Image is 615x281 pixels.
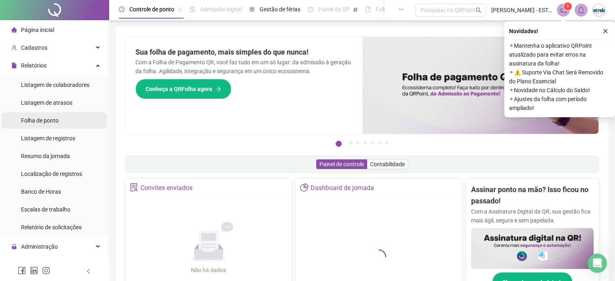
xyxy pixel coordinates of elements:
[370,141,374,145] button: 5
[509,27,538,36] span: Novidades !
[356,141,360,145] button: 3
[129,6,174,13] span: Controle de ponto
[370,161,405,167] span: Contabilidade
[119,6,125,12] span: clock-circle
[318,6,350,13] span: Painel do DP
[21,224,82,230] span: Relatório de solicitações
[21,188,61,195] span: Banco de Horas
[21,62,46,69] span: Relatórios
[30,266,38,275] span: linkedin
[21,117,59,124] span: Folha de ponto
[566,4,569,9] span: 1
[564,2,572,11] sup: 1
[11,27,17,33] span: home
[509,86,610,95] span: ⚬ Novidade no Cálculo do Saldo!
[11,63,17,68] span: file
[349,141,353,145] button: 2
[336,141,342,147] button: 1
[135,46,353,58] h2: Sua folha de pagamento, mais simples do que nunca!
[491,6,552,15] span: [PERSON_NAME] - ESTRELAS INTERNET
[200,6,242,13] span: Admissão digital
[588,254,607,273] iframe: Intercom live chat
[311,181,374,195] div: Dashboard de jornada
[593,4,605,16] img: 4435
[476,7,482,13] span: search
[385,141,389,145] button: 7
[376,6,427,13] span: Folha de pagamento
[11,45,17,51] span: user-add
[471,228,594,269] img: banner%2F02c71560-61a6-44d4-94b9-c8ab97240462.png
[577,6,585,14] span: bell
[300,183,309,192] span: pie-chart
[216,86,221,92] span: arrow-right
[18,266,26,275] span: facebook
[319,161,364,167] span: Painel de controle
[21,171,82,177] span: Localização de registros
[21,44,47,51] span: Cadastros
[42,266,50,275] span: instagram
[602,28,608,34] span: close
[178,7,182,12] span: pushpin
[378,141,382,145] button: 6
[21,243,58,250] span: Administração
[21,27,54,33] span: Página inicial
[398,6,404,12] span: ellipsis
[21,82,89,88] span: Listagem de colaboradores
[249,6,255,12] span: sun
[308,6,313,12] span: dashboard
[130,183,138,192] span: solution
[509,68,610,86] span: ⚬ ⚠️ Suporte Via Chat Será Removido do Plano Essencial
[368,246,389,267] span: loading
[21,99,72,106] span: Listagem de atrasos
[353,7,358,12] span: pushpin
[21,206,70,213] span: Escalas de trabalho
[21,135,75,142] span: Listagem de registros
[509,41,610,68] span: ⚬ Mantenha o aplicativo QRPoint atualizado para evitar erros na assinatura da folha!
[135,58,353,76] p: Com a Folha de Pagamento QR, você faz tudo em um só lugar: da admissão à geração da folha. Agilid...
[21,261,53,268] span: Exportações
[365,6,371,12] span: book
[140,181,192,195] div: Convites enviados
[146,85,212,93] span: Conheça a QRFolha agora
[560,6,567,14] span: notification
[471,184,594,207] h2: Assinar ponto na mão? Isso ficou no passado!
[171,266,246,275] div: Não há dados
[21,153,70,159] span: Resumo da jornada
[363,141,367,145] button: 4
[471,207,594,225] p: Com a Assinatura Digital da QR, sua gestão fica mais ágil, segura e sem papelada.
[135,79,231,99] button: Conheça a QRFolha agora
[86,268,91,274] span: left
[260,6,300,13] span: Gestão de férias
[362,37,599,134] img: banner%2F8d14a306-6205-4263-8e5b-06e9a85ad873.png
[509,95,610,112] span: ⚬ Ajustes da folha com período ampliado!
[11,244,17,249] span: lock
[190,6,195,12] span: file-done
